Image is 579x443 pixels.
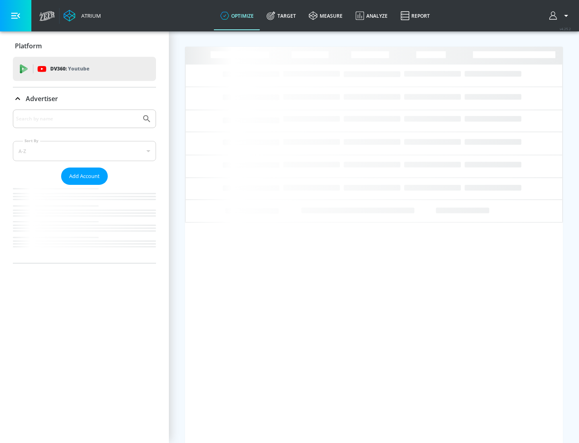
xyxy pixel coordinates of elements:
div: Platform [13,35,156,57]
a: optimize [214,1,260,30]
span: Add Account [69,172,100,181]
p: Platform [15,41,42,50]
div: DV360: Youtube [13,57,156,81]
nav: list of Advertiser [13,185,156,263]
div: A-Z [13,141,156,161]
a: Target [260,1,302,30]
a: Atrium [64,10,101,22]
a: measure [302,1,349,30]
div: Atrium [78,12,101,19]
a: Analyze [349,1,394,30]
span: v 4.25.2 [560,27,571,31]
label: Sort By [23,138,40,143]
p: Advertiser [26,94,58,103]
div: Advertiser [13,110,156,263]
input: Search by name [16,114,138,124]
p: DV360: [50,64,89,73]
a: Report [394,1,436,30]
p: Youtube [68,64,89,73]
button: Add Account [61,168,108,185]
div: Advertiser [13,87,156,110]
